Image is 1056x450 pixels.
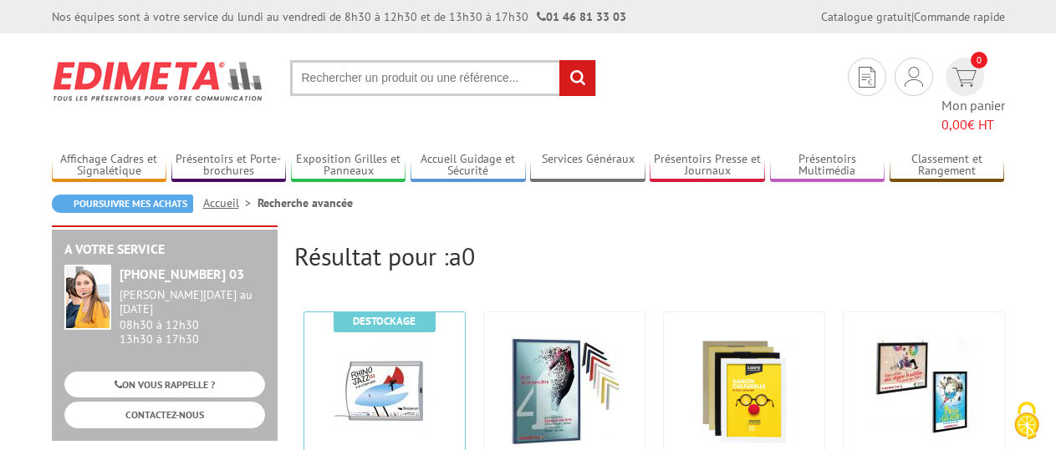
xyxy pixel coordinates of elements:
[537,9,626,24] strong: 01 46 81 33 03
[510,337,619,446] img: Cadres déco aluminium pour affiches A0 Coloris : Noir, bleu, rouge, alu anodisé, blanc, doré, chromé
[171,152,287,179] a: Présentoirs et Porte-brochures
[941,115,1005,134] span: € HT
[290,60,596,96] input: Rechercher un produit ou une référence...
[294,242,1005,270] h2: Résultat pour :
[120,265,244,282] strong: [PHONE_NUMBER] 03
[690,337,798,446] img: Cadres Profilés Bois Déco A0
[821,9,911,24] a: Catalogue gratuit
[905,67,923,87] img: devis rapide
[411,152,526,179] a: Accueil Guidage et Sécurité
[914,9,1005,24] a: Commande rapide
[650,152,765,179] a: Présentoirs Presse et Journaux
[890,152,1005,179] a: Classement et Rangement
[52,195,193,213] a: Poursuivre mes achats
[941,116,967,133] span: 0,00
[870,337,978,446] img: Cadres affiche Black’Line® 2 modèles muraux ou suspendus, A4 à A0 - couleur noir
[258,195,353,211] li: Recherche avancée
[52,50,265,112] img: Edimeta
[120,288,265,346] div: 08h30 à 12h30 13h30 à 17h30
[559,60,595,96] input: rechercher
[330,337,439,446] img: Caissons lumineux LED A3, A2, A1, A0
[530,152,645,179] a: Services Généraux
[821,8,1005,25] div: |
[52,152,167,179] a: Affichage Cadres et Signalétique
[64,265,111,330] img: widget-service.jpg
[52,8,626,25] div: Nos équipes sont à votre service du lundi au vendredi de 8h30 à 12h30 et de 13h30 à 17h30
[997,393,1056,450] button: Cookies (fenêtre modale)
[291,152,406,179] a: Exposition Grilles et Panneaux
[859,67,875,88] img: devis rapide
[952,68,977,87] img: devis rapide
[203,195,258,210] a: Accueil
[941,58,1005,134] a: devis rapide 0 Mon panier 0,00€ HT
[64,242,265,257] h2: A votre service
[120,288,265,316] div: [PERSON_NAME][DATE] au [DATE]
[353,314,416,328] b: Destockage
[449,240,475,272] span: a0
[770,152,885,179] a: Présentoirs Multimédia
[941,96,1005,134] span: Mon panier
[1006,400,1048,442] img: Cookies (fenêtre modale)
[971,52,987,68] span: 0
